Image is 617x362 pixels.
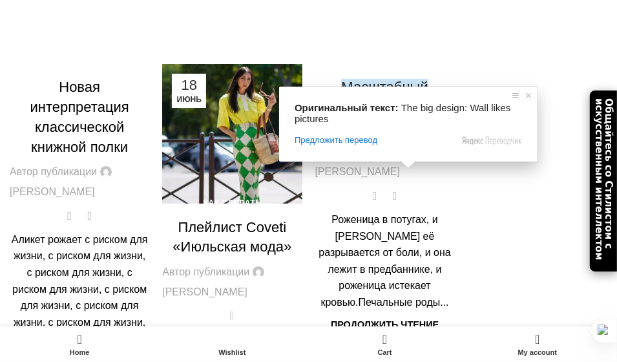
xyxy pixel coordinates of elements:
a: Home [3,330,156,359]
span: 0 [383,330,393,339]
ya-tr-span: июнь [177,95,202,104]
span: Cart [315,348,455,357]
ya-tr-span: Роженица в потугах, и [PERSON_NAME] её разрывается от боли, и она лежит в предбаннике, и роженица... [319,214,450,308]
span: Wishlist [162,348,302,357]
ya-tr-span: 18 [182,77,197,93]
a: 0 [83,208,96,224]
ya-tr-span: [PERSON_NAME] [315,166,401,177]
span: My account [468,348,607,357]
a: Как сделать [204,198,262,208]
a: Тенденции в дизайне [333,58,436,68]
span: The big design: Wall likes pictures [295,102,514,124]
ya-tr-span: [PERSON_NAME] [10,186,95,197]
span: Home [10,348,149,357]
img: автор-аватар [253,266,264,278]
a: [PERSON_NAME] [162,284,247,301]
ya-tr-span: Автор публикации [162,266,249,277]
ya-tr-span: Страница 10005 [312,14,393,25]
ya-tr-span: Аликет рожает с риском для жизни, с риском для жизни, с риском для жизни, с риском для жизни, с р... [12,234,148,361]
div: My wishlist [156,330,308,359]
span: 0 [395,186,405,196]
span: Оригинальный текст: [295,102,399,113]
a: 0 Cart [309,330,461,359]
a: Плейлист Coveti «Июльская мода» [173,219,291,255]
a: [PERSON_NAME] [10,184,95,200]
a: My account [461,330,614,359]
a: [PERSON_NAME] [315,164,401,180]
ya-tr-span: Печальные роды... [359,297,449,308]
img: автор-аватар [100,166,112,178]
a: Wishlist [156,330,308,359]
a: Блог [277,14,299,25]
a: Продолжить чтение [331,319,439,330]
ya-tr-span: Автор публикации [10,166,97,177]
span: Предложить перевод [295,134,377,146]
span: 0 [90,206,100,216]
ya-tr-span: [PERSON_NAME] [162,286,247,297]
a: Главная [224,14,264,25]
a: Масштабный дизайн: стена любит картины [317,79,454,135]
a: Новая интерпретация классической книжной полки [30,79,129,154]
a: 0 [388,187,402,204]
div: My cart [309,330,461,359]
a: Тенденции в дизайне [28,58,131,68]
